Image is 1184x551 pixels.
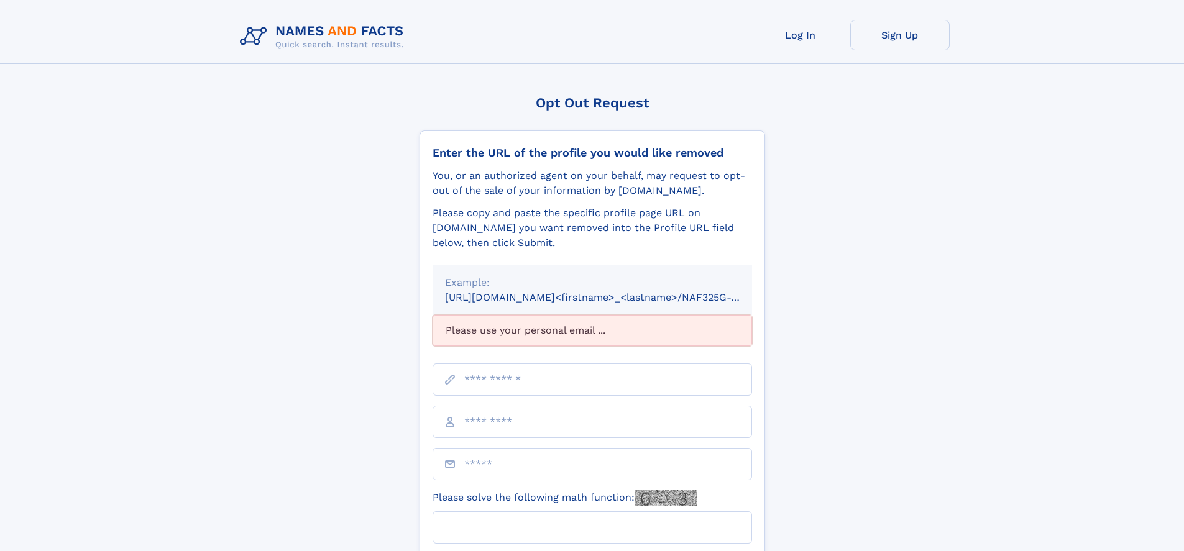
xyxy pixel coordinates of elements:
div: Enter the URL of the profile you would like removed [433,146,752,160]
div: Example: [445,275,740,290]
img: Logo Names and Facts [235,20,414,53]
div: Please copy and paste the specific profile page URL on [DOMAIN_NAME] you want removed into the Pr... [433,206,752,250]
div: Opt Out Request [420,95,765,111]
div: You, or an authorized agent on your behalf, may request to opt-out of the sale of your informatio... [433,168,752,198]
label: Please solve the following math function: [433,490,697,506]
a: Sign Up [850,20,950,50]
a: Log In [751,20,850,50]
div: Please use your personal email ... [433,315,752,346]
small: [URL][DOMAIN_NAME]<firstname>_<lastname>/NAF325G-xxxxxxxx [445,291,776,303]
